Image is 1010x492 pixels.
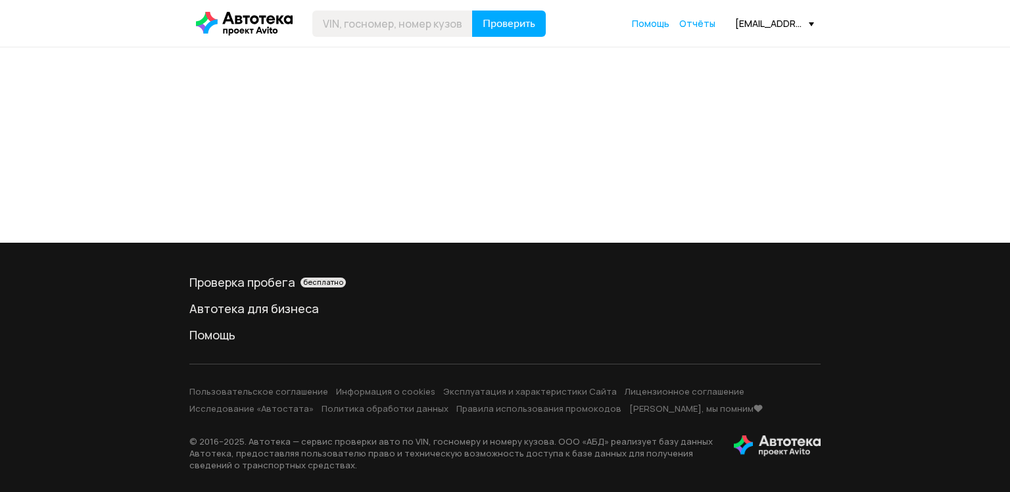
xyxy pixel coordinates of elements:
[679,17,715,30] a: Отчёты
[189,435,713,471] p: © 2016– 2025 . Автотека — сервис проверки авто по VIN, госномеру и номеру кузова. ООО «АБД» реали...
[629,403,763,414] a: [PERSON_NAME], мы помним
[322,403,448,414] a: Политика обработки данных
[189,403,314,414] a: Исследование «Автостата»
[189,327,821,343] a: Помощь
[734,435,821,456] img: tWS6KzJlK1XUpy65r7uaHVIs4JI6Dha8Nraz9T2hA03BhoCc4MtbvZCxBLwJIh+mQSIAkLBJpqMoKVdP8sONaFJLCz6I0+pu7...
[303,278,343,287] span: бесплатно
[735,17,814,30] div: [EMAIL_ADDRESS][DOMAIN_NAME]
[483,18,535,29] span: Проверить
[336,385,435,397] a: Информация о cookies
[625,385,744,397] a: Лицензионное соглашение
[189,301,821,316] a: Автотека для бизнеса
[189,274,821,290] a: Проверка пробегабесплатно
[472,11,546,37] button: Проверить
[632,17,669,30] a: Помощь
[189,274,821,290] div: Проверка пробега
[312,11,473,37] input: VIN, госномер, номер кузова
[456,403,621,414] a: Правила использования промокодов
[189,385,328,397] a: Пользовательское соглашение
[443,385,617,397] a: Эксплуатация и характеристики Сайта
